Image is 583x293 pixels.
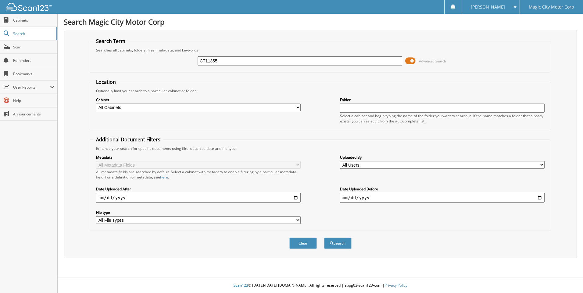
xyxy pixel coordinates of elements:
[96,193,301,203] input: start
[340,155,545,160] label: Uploaded By
[234,283,248,288] span: Scan123
[529,5,574,9] span: Magic City Motor Corp
[93,88,548,94] div: Optionally limit your search to a particular cabinet or folder
[419,59,446,63] span: Advanced Search
[340,193,545,203] input: end
[64,17,577,27] h1: Search Magic City Motor Corp
[13,98,54,103] span: Help
[160,175,168,180] a: here
[96,186,301,192] label: Date Uploaded After
[340,97,545,102] label: Folder
[13,71,54,76] span: Bookmarks
[13,31,53,36] span: Search
[93,136,163,143] legend: Additional Document Filters
[96,210,301,215] label: File type
[13,111,54,117] span: Announcements
[340,186,545,192] label: Date Uploaded Before
[289,238,317,249] button: Clear
[340,113,545,124] div: Select a cabinet and begin typing the name of the folder you want to search in. If the name match...
[384,283,407,288] a: Privacy Policy
[13,58,54,63] span: Reminders
[93,38,128,44] legend: Search Term
[13,85,50,90] span: User Reports
[13,18,54,23] span: Cabinets
[471,5,505,9] span: [PERSON_NAME]
[96,169,301,180] div: All metadata fields are searched by default. Select a cabinet with metadata to enable filtering b...
[13,44,54,50] span: Scan
[58,278,583,293] div: © [DATE]-[DATE] [DOMAIN_NAME]. All rights reserved | appg03-scan123-com |
[93,79,119,85] legend: Location
[96,155,301,160] label: Metadata
[96,97,301,102] label: Cabinet
[6,3,52,11] img: scan123-logo-white.svg
[324,238,352,249] button: Search
[93,146,548,151] div: Enhance your search for specific documents using filters such as date and file type.
[93,48,548,53] div: Searches all cabinets, folders, files, metadata, and keywords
